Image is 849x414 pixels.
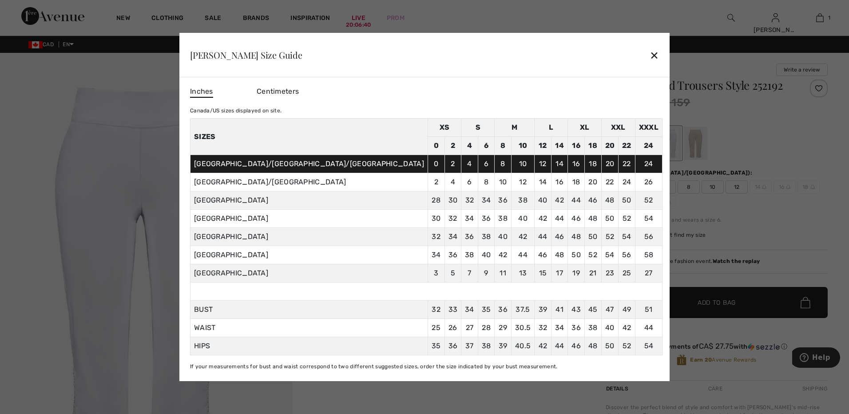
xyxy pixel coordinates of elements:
[461,173,478,191] td: 6
[623,342,631,350] span: 52
[495,246,512,264] td: 42
[571,323,581,332] span: 36
[190,264,428,283] td: [GEOGRAPHIC_DATA]
[568,246,585,264] td: 50
[535,119,568,137] td: L
[482,342,491,350] span: 38
[619,155,635,173] td: 22
[551,210,568,228] td: 44
[461,264,478,283] td: 7
[516,305,530,314] span: 37.5
[584,228,601,246] td: 50
[515,323,531,332] span: 30.5
[511,173,534,191] td: 12
[495,228,512,246] td: 40
[644,342,654,350] span: 54
[588,342,598,350] span: 48
[588,323,598,332] span: 38
[495,173,512,191] td: 10
[20,6,38,14] span: Help
[551,137,568,155] td: 14
[428,246,444,264] td: 34
[190,337,428,355] td: HIPS
[428,173,444,191] td: 2
[495,155,512,173] td: 8
[444,191,461,210] td: 30
[432,305,440,314] span: 32
[511,155,534,173] td: 10
[539,323,547,332] span: 32
[190,301,428,319] td: BUST
[428,137,444,155] td: 0
[606,305,614,314] span: 47
[190,210,428,228] td: [GEOGRAPHIC_DATA]
[555,323,564,332] span: 34
[444,228,461,246] td: 34
[478,228,495,246] td: 38
[601,119,635,137] td: XXL
[444,155,461,173] td: 2
[511,191,534,210] td: 38
[461,155,478,173] td: 4
[535,155,551,173] td: 12
[428,228,444,246] td: 32
[584,246,601,264] td: 52
[444,264,461,283] td: 5
[584,173,601,191] td: 20
[535,210,551,228] td: 42
[190,173,428,191] td: [GEOGRAPHIC_DATA]/[GEOGRAPHIC_DATA]
[190,362,663,370] div: If your measurements for bust and waist correspond to two different suggested sizes, order the si...
[551,173,568,191] td: 16
[535,137,551,155] td: 12
[461,210,478,228] td: 34
[619,264,635,283] td: 25
[539,342,547,350] span: 42
[605,342,615,350] span: 50
[551,264,568,283] td: 17
[568,228,585,246] td: 48
[461,228,478,246] td: 36
[428,210,444,228] td: 30
[190,155,428,173] td: [GEOGRAPHIC_DATA]/[GEOGRAPHIC_DATA]/[GEOGRAPHIC_DATA]
[511,264,534,283] td: 13
[535,191,551,210] td: 40
[635,173,662,191] td: 26
[623,323,631,332] span: 42
[539,305,547,314] span: 39
[551,228,568,246] td: 46
[257,87,299,96] span: Centimeters
[551,246,568,264] td: 48
[495,137,512,155] td: 8
[568,264,585,283] td: 19
[499,342,508,350] span: 39
[428,119,461,137] td: XS
[432,323,440,332] span: 25
[428,264,444,283] td: 3
[601,137,619,155] td: 20
[495,210,512,228] td: 38
[619,228,635,246] td: 54
[498,305,508,314] span: 36
[478,264,495,283] td: 9
[461,246,478,264] td: 38
[478,210,495,228] td: 36
[584,137,601,155] td: 18
[601,228,619,246] td: 52
[601,155,619,173] td: 20
[511,228,534,246] td: 42
[568,210,585,228] td: 46
[515,342,531,350] span: 40.5
[555,305,563,314] span: 41
[190,246,428,264] td: [GEOGRAPHIC_DATA]
[568,173,585,191] td: 18
[478,173,495,191] td: 8
[535,173,551,191] td: 14
[432,342,441,350] span: 35
[461,119,495,137] td: S
[588,305,598,314] span: 45
[495,119,535,137] td: M
[482,323,491,332] span: 28
[619,191,635,210] td: 50
[584,155,601,173] td: 18
[601,210,619,228] td: 50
